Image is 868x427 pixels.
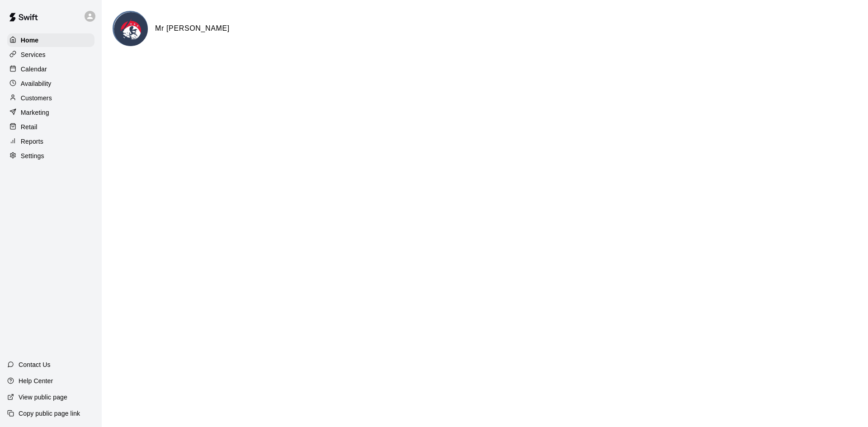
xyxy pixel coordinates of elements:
a: Reports [7,135,94,148]
h6: Mr [PERSON_NAME] [155,23,230,34]
p: Customers [21,94,52,103]
p: Reports [21,137,43,146]
p: View public page [19,393,67,402]
a: Calendar [7,62,94,76]
p: Help Center [19,376,53,385]
a: Retail [7,120,94,134]
p: Settings [21,151,44,160]
p: Calendar [21,65,47,74]
a: Settings [7,149,94,163]
a: Customers [7,91,94,105]
a: Services [7,48,94,61]
p: Services [21,50,46,59]
p: Retail [21,122,38,131]
p: Copy public page link [19,409,80,418]
p: Marketing [21,108,49,117]
a: Home [7,33,94,47]
a: Availability [7,77,94,90]
p: Home [21,36,39,45]
p: Availability [21,79,52,88]
a: Marketing [7,106,94,119]
img: Mr Cages logo [114,12,148,46]
p: Contact Us [19,360,51,369]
